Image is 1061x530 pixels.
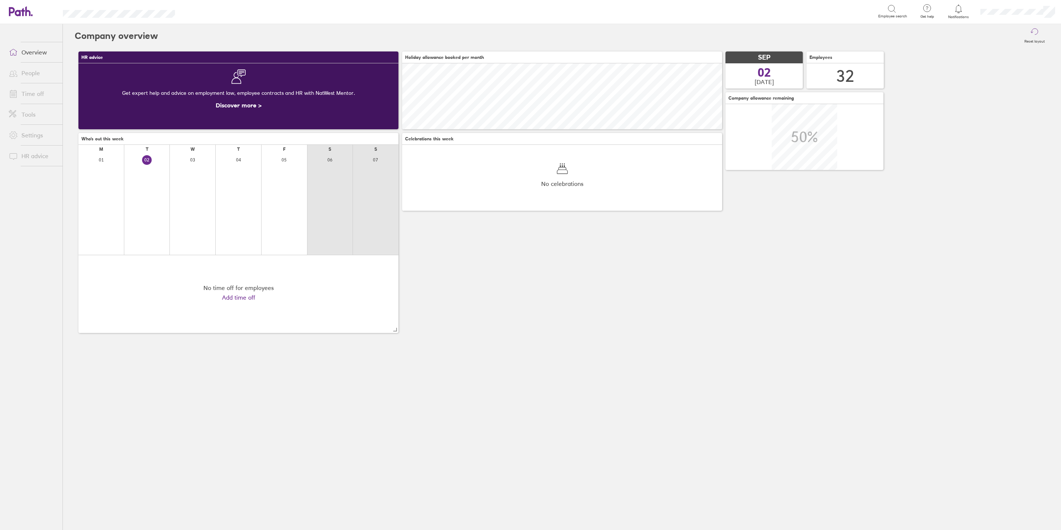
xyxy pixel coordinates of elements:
[405,136,454,141] span: Celebrations this week
[728,96,794,101] span: Company allowance remaining
[216,101,262,109] a: Discover more >
[755,79,774,85] span: [DATE]
[191,147,195,152] div: W
[3,86,63,101] a: Time off
[84,84,393,102] div: Get expert help and advice on employment law, employee contracts and HR with NatWest Mentor.
[809,55,832,60] span: Employees
[146,147,148,152] div: T
[3,66,63,80] a: People
[3,128,63,143] a: Settings
[1020,24,1049,48] button: Reset layout
[283,147,286,152] div: F
[3,45,63,60] a: Overview
[81,136,124,141] span: Who's out this week
[878,14,907,19] span: Employee search
[405,55,484,60] span: Holiday allowance booked per month
[836,67,854,86] div: 32
[947,4,971,19] a: Notifications
[81,55,103,60] span: HR advice
[1020,37,1049,44] label: Reset layout
[541,180,583,187] span: No celebrations
[237,147,240,152] div: T
[222,294,255,301] a: Add time off
[99,147,103,152] div: M
[203,284,274,291] div: No time off for employees
[758,67,771,79] span: 02
[75,24,158,48] h2: Company overview
[3,149,63,163] a: HR advice
[195,8,214,14] div: Search
[3,107,63,122] a: Tools
[758,54,771,61] span: SEP
[329,147,331,152] div: S
[915,14,939,19] span: Get help
[947,15,971,19] span: Notifications
[374,147,377,152] div: S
